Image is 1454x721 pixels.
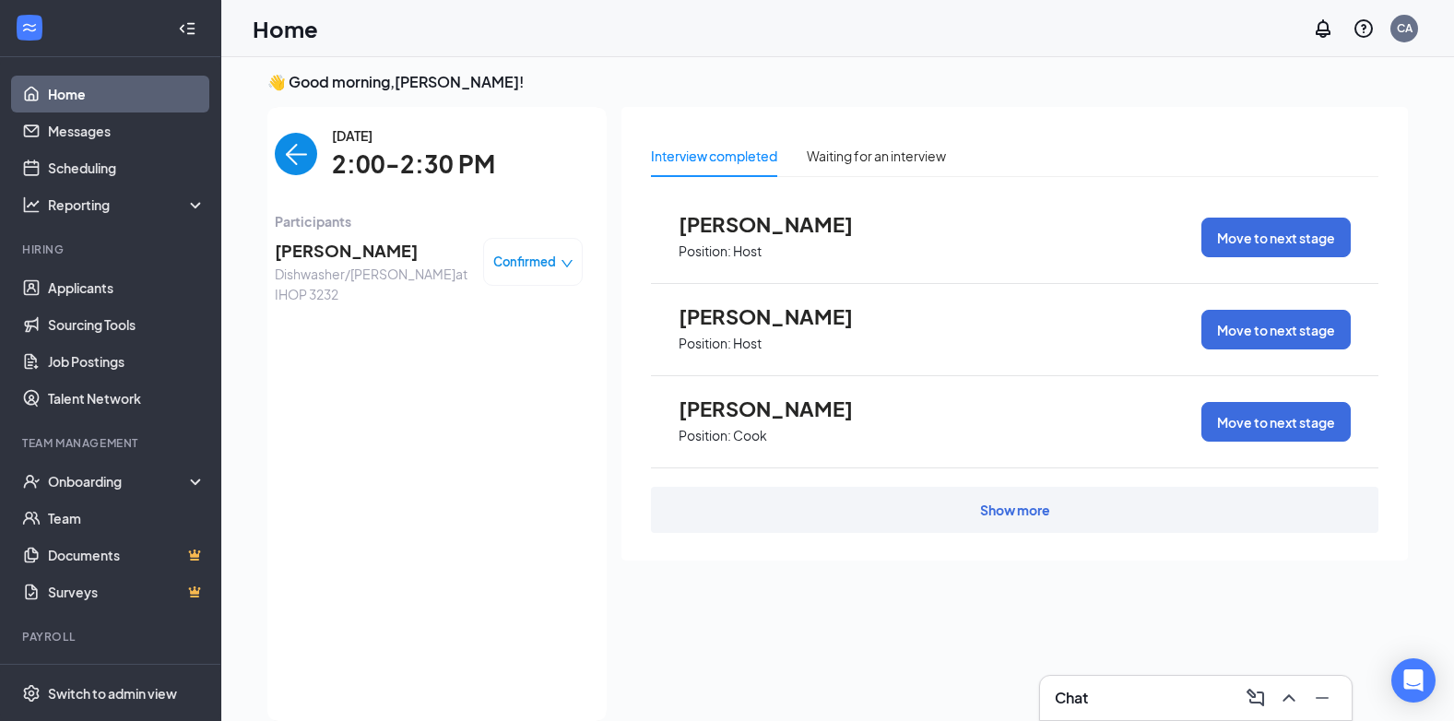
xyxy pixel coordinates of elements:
p: Host [733,335,762,352]
a: Sourcing Tools [48,306,206,343]
button: ComposeMessage [1241,683,1271,713]
svg: ChevronUp [1278,687,1300,709]
div: Reporting [48,195,207,214]
span: 2:00-2:30 PM [332,146,495,183]
svg: ComposeMessage [1245,687,1267,709]
p: Cook [733,427,767,444]
h3: 👋 Good morning, [PERSON_NAME] ! [267,72,1408,92]
span: down [561,257,573,270]
p: Position: [679,427,731,444]
a: Scheduling [48,149,206,186]
svg: Collapse [178,19,196,38]
span: Participants [275,211,583,231]
span: Dishwasher/[PERSON_NAME] at IHOP 3232 [275,264,468,304]
span: [DATE] [332,125,495,146]
svg: Analysis [22,195,41,214]
button: Move to next stage [1201,402,1351,442]
a: Applicants [48,269,206,306]
div: Waiting for an interview [807,146,946,166]
button: back-button [275,133,317,175]
span: [PERSON_NAME] [275,238,468,264]
div: Switch to admin view [48,684,177,703]
span: Confirmed [493,253,556,271]
button: Move to next stage [1201,218,1351,257]
a: Talent Network [48,380,206,417]
p: Position: [679,335,731,352]
p: Host [733,242,762,260]
button: Minimize [1307,683,1337,713]
a: Job Postings [48,343,206,380]
p: Position: [679,242,731,260]
svg: WorkstreamLogo [20,18,39,37]
a: Team [48,500,206,537]
svg: QuestionInfo [1353,18,1375,40]
a: DocumentsCrown [48,537,206,573]
div: Onboarding [48,472,190,491]
button: ChevronUp [1274,683,1304,713]
svg: UserCheck [22,472,41,491]
svg: Minimize [1311,687,1333,709]
svg: Notifications [1312,18,1334,40]
a: Messages [48,112,206,149]
h3: Chat [1055,688,1088,708]
div: Team Management [22,435,202,451]
h1: Home [253,13,318,44]
a: PayrollCrown [48,656,206,693]
span: [PERSON_NAME] [679,212,881,236]
div: Open Intercom Messenger [1391,658,1436,703]
div: CA [1397,20,1413,36]
div: Hiring [22,242,202,257]
a: Home [48,76,206,112]
span: [PERSON_NAME] [679,304,881,328]
div: Payroll [22,629,202,644]
a: SurveysCrown [48,573,206,610]
svg: Settings [22,684,41,703]
div: Interview completed [651,146,777,166]
span: [PERSON_NAME] [679,396,881,420]
button: Move to next stage [1201,310,1351,349]
div: Show more [980,501,1050,519]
